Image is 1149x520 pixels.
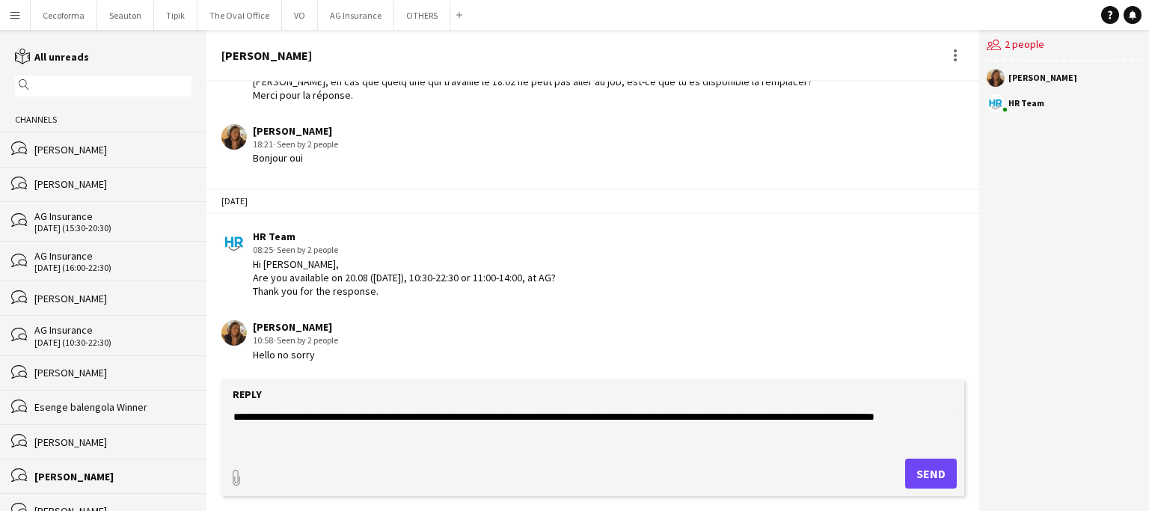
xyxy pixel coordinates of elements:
div: 18:21 [253,138,338,151]
div: [PERSON_NAME] [34,470,191,483]
div: 10:58 [253,334,338,347]
div: [PERSON_NAME] [221,49,312,62]
button: VO [282,1,318,30]
button: Seauton [97,1,154,30]
label: Reply [233,388,262,401]
div: [PERSON_NAME], en cas que quelq'une qui travaille le 18.02 ne peut pas aller au job, est-ce que t... [253,75,812,102]
a: All unreads [15,50,89,64]
button: Tipik [154,1,197,30]
div: 2 people [987,30,1142,61]
div: [PERSON_NAME] [253,320,338,334]
div: HR Team [1008,99,1044,108]
div: AG Insurance [34,323,191,337]
div: AG Insurance [34,249,191,263]
button: OTHERS [394,1,450,30]
div: [PERSON_NAME] [1008,73,1077,82]
div: 08:25 [253,243,556,257]
div: HR Team [253,230,556,243]
span: · Seen by 2 people [273,334,338,346]
div: [PERSON_NAME] [34,366,191,379]
div: [PERSON_NAME] [34,177,191,191]
button: AG Insurance [318,1,394,30]
div: Hello no sorry [253,348,338,361]
div: [DATE] [206,189,979,214]
div: [PERSON_NAME] [34,143,191,156]
div: [PERSON_NAME] [34,292,191,305]
div: Bonjour oui [253,151,338,165]
span: · Seen by 2 people [273,138,338,150]
div: [DATE] (15:30-20:30) [34,223,191,233]
span: · Seen by 2 people [273,244,338,255]
div: [DATE] (10:30-22:30) [34,337,191,348]
div: [PERSON_NAME] [34,435,191,449]
div: Esenge balengola Winner [34,400,191,414]
div: Hi [PERSON_NAME], Are you available on 20.08 ([DATE]), 10:30-22:30 or 11:00-14:00, at AG? Thank y... [253,257,556,299]
div: AG Insurance [34,209,191,223]
button: Cecoforma [31,1,97,30]
div: [PERSON_NAME] [253,124,338,138]
div: [DATE] (16:00-22:30) [34,263,191,273]
button: Send [905,459,957,489]
button: The Oval Office [197,1,282,30]
div: [PERSON_NAME] [34,504,191,518]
